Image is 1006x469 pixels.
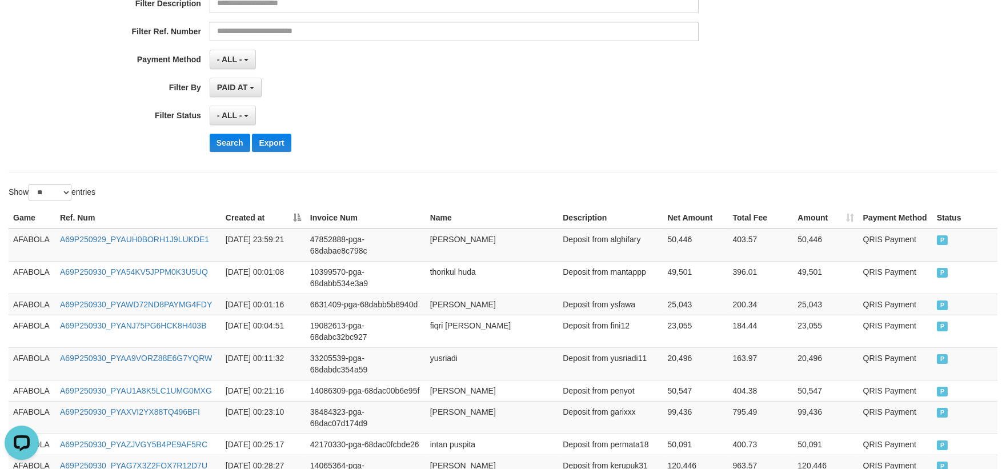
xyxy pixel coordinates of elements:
[937,268,948,278] span: PAID
[728,229,793,262] td: 403.57
[221,380,306,401] td: [DATE] 00:21:16
[306,315,426,347] td: 19082613-pga-68dabc32bc927
[426,261,559,294] td: thorikul huda
[217,83,247,92] span: PAID AT
[9,401,55,434] td: AFABOLA
[663,380,728,401] td: 50,547
[793,347,858,380] td: 20,496
[663,315,728,347] td: 23,055
[793,315,858,347] td: 23,055
[9,184,95,201] label: Show entries
[859,261,932,294] td: QRIS Payment
[306,207,426,229] th: Invoice Num
[932,207,997,229] th: Status
[728,347,793,380] td: 163.97
[210,106,256,125] button: - ALL -
[306,347,426,380] td: 33205539-pga-68dabdc354a59
[558,207,663,229] th: Description
[55,207,221,229] th: Ref. Num
[859,401,932,434] td: QRIS Payment
[252,134,291,152] button: Export
[221,315,306,347] td: [DATE] 00:04:51
[558,380,663,401] td: Deposit from penyot
[728,434,793,455] td: 400.73
[793,261,858,294] td: 49,501
[60,440,207,449] a: A69P250930_PYAZJVGY5B4PE9AF5RC
[221,294,306,315] td: [DATE] 00:01:16
[210,50,256,69] button: - ALL -
[306,229,426,262] td: 47852888-pga-68dabae8c798c
[60,300,212,309] a: A69P250930_PYAWD72ND8PAYMG4FDY
[937,235,948,245] span: PAID
[728,207,793,229] th: Total Fee
[60,321,207,330] a: A69P250930_PYANJ75PG6HCK8H403B
[60,267,208,276] a: A69P250930_PYA54KV5JPPM0K3U5UQ
[426,207,559,229] th: Name
[859,229,932,262] td: QRIS Payment
[937,408,948,418] span: PAID
[221,229,306,262] td: [DATE] 23:59:21
[9,294,55,315] td: AFABOLA
[663,207,728,229] th: Net Amount
[221,261,306,294] td: [DATE] 00:01:08
[937,387,948,396] span: PAID
[558,347,663,380] td: Deposit from yusriadi11
[221,401,306,434] td: [DATE] 00:23:10
[663,261,728,294] td: 49,501
[558,229,663,262] td: Deposit from alghifary
[9,207,55,229] th: Game
[221,347,306,380] td: [DATE] 00:11:32
[663,294,728,315] td: 25,043
[9,261,55,294] td: AFABOLA
[9,315,55,347] td: AFABOLA
[426,380,559,401] td: [PERSON_NAME]
[859,207,932,229] th: Payment Method
[859,294,932,315] td: QRIS Payment
[793,229,858,262] td: 50,446
[793,434,858,455] td: 50,091
[937,322,948,331] span: PAID
[426,347,559,380] td: yusriadi
[306,294,426,315] td: 6631409-pga-68dabb5b8940d
[793,294,858,315] td: 25,043
[221,434,306,455] td: [DATE] 00:25:17
[793,401,858,434] td: 99,436
[426,294,559,315] td: [PERSON_NAME]
[558,294,663,315] td: Deposit from ysfawa
[663,347,728,380] td: 20,496
[558,315,663,347] td: Deposit from fini12
[217,111,242,120] span: - ALL -
[859,434,932,455] td: QRIS Payment
[663,229,728,262] td: 50,446
[859,380,932,401] td: QRIS Payment
[29,184,71,201] select: Showentries
[306,261,426,294] td: 10399570-pga-68dabb534e3a9
[793,380,858,401] td: 50,547
[728,294,793,315] td: 200.34
[9,380,55,401] td: AFABOLA
[859,347,932,380] td: QRIS Payment
[60,407,200,416] a: A69P250930_PYAXVI2YX88TQ496BFI
[60,235,209,244] a: A69P250929_PYAUH0BORH1J9LUKDE1
[9,347,55,380] td: AFABOLA
[60,386,212,395] a: A69P250930_PYAU1A8K5LC1UMG0MXG
[210,78,262,97] button: PAID AT
[728,315,793,347] td: 184.44
[937,300,948,310] span: PAID
[5,5,39,39] button: Open LiveChat chat widget
[663,401,728,434] td: 99,436
[426,229,559,262] td: [PERSON_NAME]
[937,354,948,364] span: PAID
[728,380,793,401] td: 404.38
[306,380,426,401] td: 14086309-pga-68dac00b6e95f
[306,434,426,455] td: 42170330-pga-68dac0fcbde26
[663,434,728,455] td: 50,091
[217,55,242,64] span: - ALL -
[937,440,948,450] span: PAID
[558,434,663,455] td: Deposit from permata18
[306,401,426,434] td: 38484323-pga-68dac07d174d9
[210,134,250,152] button: Search
[558,261,663,294] td: Deposit from mantappp
[426,401,559,434] td: [PERSON_NAME]
[60,354,212,363] a: A69P250930_PYAA9VORZ88E6G7YQRW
